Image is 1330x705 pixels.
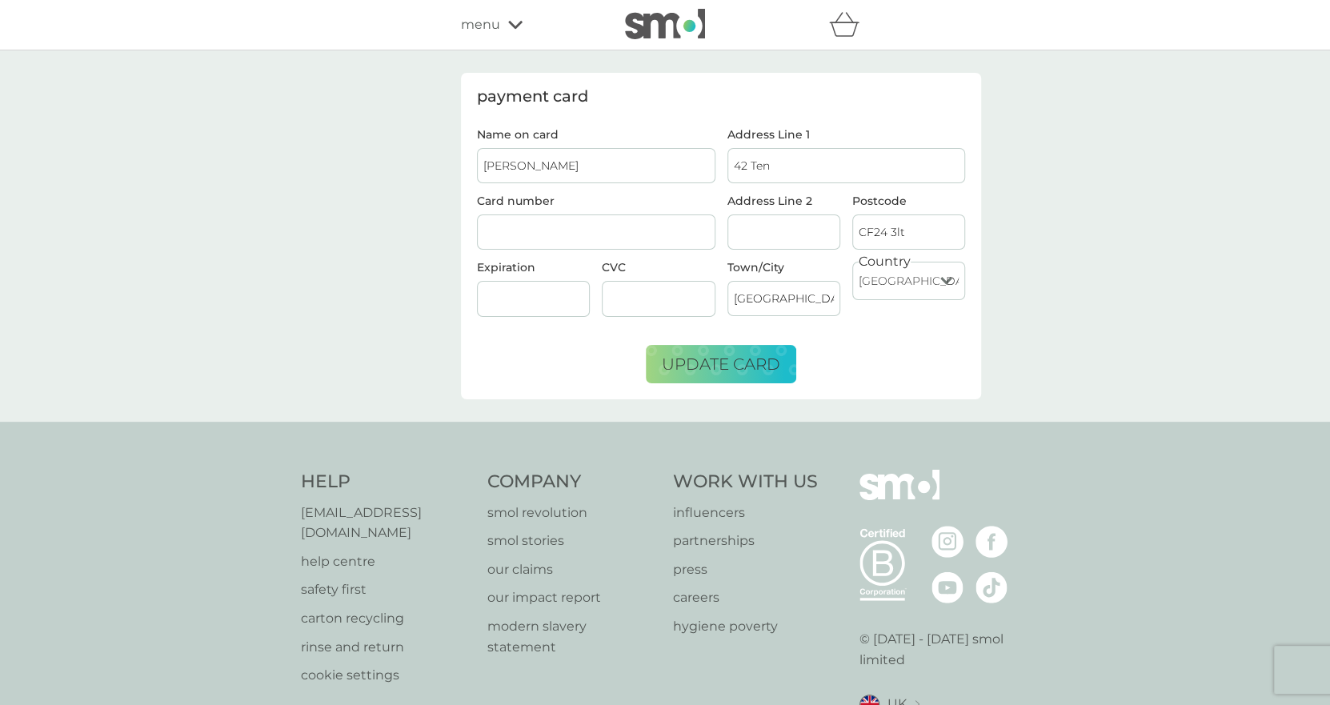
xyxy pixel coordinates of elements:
[477,129,715,140] label: Name on card
[477,194,555,208] label: Card number
[477,260,535,274] label: Expiration
[829,9,869,41] div: basket
[646,345,796,383] button: update card
[859,629,1030,670] p: © [DATE] - [DATE] smol limited
[859,251,911,272] label: Country
[301,551,471,572] a: help centre
[301,665,471,686] a: cookie settings
[673,559,818,580] a: press
[487,559,658,580] a: our claims
[477,89,965,105] div: payment card
[727,195,840,206] label: Address Line 2
[301,637,471,658] a: rinse and return
[673,503,818,523] a: influencers
[461,14,500,35] span: menu
[975,526,1008,558] img: visit the smol Facebook page
[727,129,966,140] label: Address Line 1
[608,292,708,306] iframe: Secure CVC input frame
[487,470,658,495] h4: Company
[301,503,471,543] a: [EMAIL_ADDRESS][DOMAIN_NAME]
[673,531,818,551] a: partnerships
[727,262,840,273] label: Town/City
[673,587,818,608] a: careers
[301,579,471,600] a: safety first
[301,608,471,629] a: carton recycling
[487,616,658,657] a: modern slavery statement
[852,195,965,206] label: Postcode
[483,292,583,306] iframe: Secure expiration date input frame
[931,526,963,558] img: visit the smol Instagram page
[625,9,705,39] img: smol
[602,260,626,274] label: CVC
[301,470,471,495] h4: Help
[975,571,1008,603] img: visit the smol Tiktok page
[673,470,818,495] h4: Work With Us
[487,587,658,608] a: our impact report
[673,616,818,637] a: hygiene poverty
[931,571,963,603] img: visit the smol Youtube page
[483,226,709,239] iframe: Secure card number input frame
[859,470,939,524] img: smol
[487,531,658,551] a: smol stories
[487,503,658,523] a: smol revolution
[662,355,780,374] span: update card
